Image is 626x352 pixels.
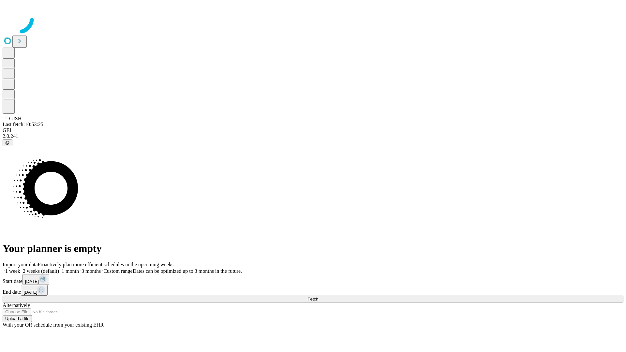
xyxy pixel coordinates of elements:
[307,297,318,301] span: Fetch
[3,285,623,296] div: End date
[3,133,623,139] div: 2.0.241
[5,140,10,145] span: @
[3,302,30,308] span: Alternatively
[3,127,623,133] div: GEI
[62,268,79,274] span: 1 month
[3,122,43,127] span: Last fetch: 10:53:25
[103,268,132,274] span: Custom range
[3,139,12,146] button: @
[23,290,37,295] span: [DATE]
[21,285,48,296] button: [DATE]
[25,279,39,284] span: [DATE]
[23,268,59,274] span: 2 weeks (default)
[38,262,175,267] span: Proactively plan more efficient schedules in the upcoming weeks.
[3,315,32,322] button: Upload a file
[3,322,104,328] span: With your OR schedule from your existing EHR
[82,268,101,274] span: 3 months
[3,262,38,267] span: Import your data
[5,268,20,274] span: 1 week
[3,296,623,302] button: Fetch
[3,242,623,255] h1: Your planner is empty
[133,268,242,274] span: Dates can be optimized up to 3 months in the future.
[9,116,22,121] span: GJSH
[3,274,623,285] div: Start date
[22,274,49,285] button: [DATE]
